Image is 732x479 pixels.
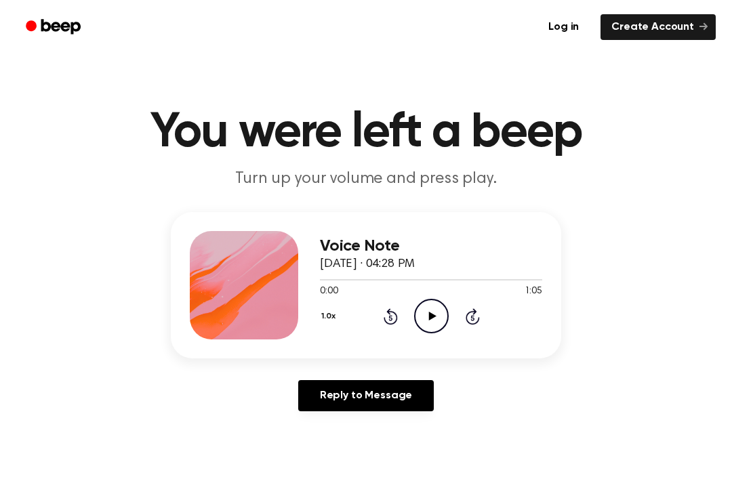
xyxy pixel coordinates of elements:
span: 1:05 [525,285,542,299]
span: [DATE] · 04:28 PM [320,258,415,270]
a: Beep [16,14,93,41]
a: Reply to Message [298,380,434,411]
h3: Voice Note [320,237,542,255]
a: Create Account [601,14,716,40]
button: 1.0x [320,305,340,328]
p: Turn up your volume and press play. [106,168,626,190]
span: 0:00 [320,285,338,299]
h1: You were left a beep [19,108,713,157]
a: Log in [535,12,592,43]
